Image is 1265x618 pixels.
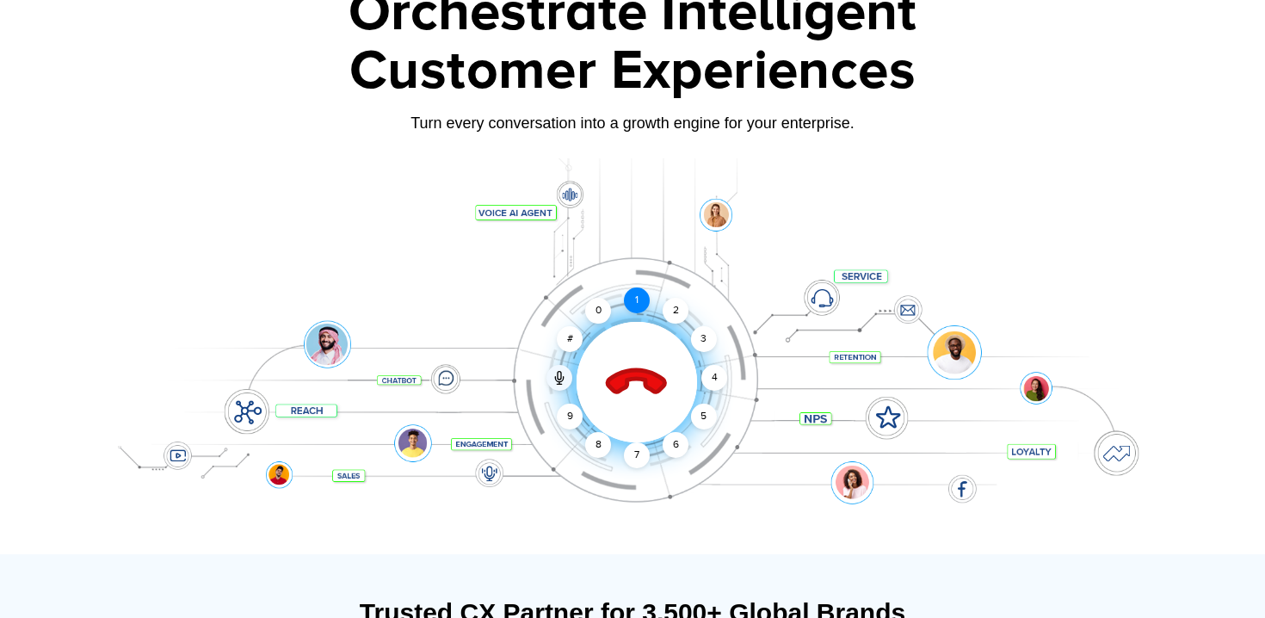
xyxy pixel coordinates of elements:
div: 9 [557,404,583,430]
div: 0 [585,298,611,324]
div: 3 [691,326,717,352]
div: Turn every conversation into a growth engine for your enterprise. [95,114,1170,133]
div: 8 [585,432,611,458]
div: 2 [663,298,688,324]
div: 1 [624,287,650,313]
div: Customer Experiences [95,30,1170,113]
div: 5 [691,404,717,430]
div: 6 [663,432,688,458]
div: 4 [701,365,727,391]
div: # [557,326,583,352]
div: 7 [624,442,650,468]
